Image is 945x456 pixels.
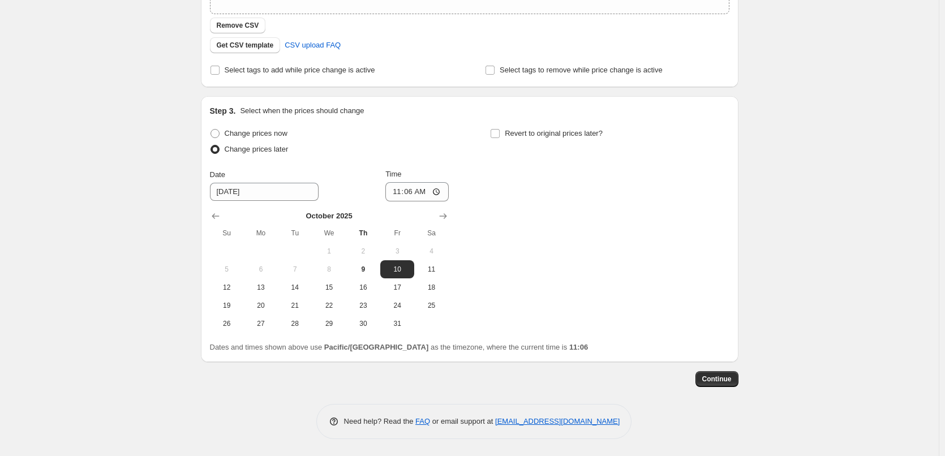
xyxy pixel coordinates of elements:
[380,242,414,260] button: Friday October 3 2025
[208,208,224,224] button: Show previous month, September 2025
[380,315,414,333] button: Friday October 31 2025
[346,224,380,242] th: Thursday
[385,247,410,256] span: 3
[312,315,346,333] button: Wednesday October 29 2025
[214,301,239,310] span: 19
[278,315,312,333] button: Tuesday October 28 2025
[285,40,341,51] span: CSV upload FAQ
[419,247,444,256] span: 4
[415,417,430,425] a: FAQ
[346,242,380,260] button: Thursday October 2 2025
[385,301,410,310] span: 24
[214,283,239,292] span: 12
[351,283,376,292] span: 16
[210,278,244,296] button: Sunday October 12 2025
[282,283,307,292] span: 14
[240,105,364,117] p: Select when the prices should change
[505,129,603,137] span: Revert to original prices later?
[210,170,225,179] span: Date
[316,229,341,238] span: We
[282,301,307,310] span: 21
[380,260,414,278] button: Friday October 10 2025
[248,229,273,238] span: Mo
[248,265,273,274] span: 6
[312,242,346,260] button: Wednesday October 1 2025
[278,36,347,54] a: CSV upload FAQ
[430,417,495,425] span: or email support at
[419,265,444,274] span: 11
[346,315,380,333] button: Thursday October 30 2025
[214,265,239,274] span: 5
[385,283,410,292] span: 17
[210,18,266,33] button: Remove CSV
[435,208,451,224] button: Show next month, November 2025
[351,265,376,274] span: 9
[210,260,244,278] button: Sunday October 5 2025
[316,247,341,256] span: 1
[278,278,312,296] button: Tuesday October 14 2025
[380,224,414,242] th: Friday
[414,260,448,278] button: Saturday October 11 2025
[214,319,239,328] span: 26
[414,224,448,242] th: Saturday
[419,229,444,238] span: Sa
[225,145,289,153] span: Change prices later
[316,265,341,274] span: 8
[702,375,732,384] span: Continue
[244,224,278,242] th: Monday
[210,105,236,117] h2: Step 3.
[214,229,239,238] span: Su
[244,278,278,296] button: Monday October 13 2025
[385,182,449,201] input: 12:00
[346,278,380,296] button: Thursday October 16 2025
[414,278,448,296] button: Saturday October 18 2025
[316,283,341,292] span: 15
[346,260,380,278] button: Today Thursday October 9 2025
[380,278,414,296] button: Friday October 17 2025
[244,260,278,278] button: Monday October 6 2025
[210,183,319,201] input: 10/9/2025
[419,283,444,292] span: 18
[316,319,341,328] span: 29
[278,296,312,315] button: Tuesday October 21 2025
[344,417,416,425] span: Need help? Read the
[414,296,448,315] button: Saturday October 25 2025
[225,129,287,137] span: Change prices now
[351,319,376,328] span: 30
[210,37,281,53] button: Get CSV template
[282,229,307,238] span: Tu
[316,301,341,310] span: 22
[312,278,346,296] button: Wednesday October 15 2025
[385,319,410,328] span: 31
[225,66,375,74] span: Select tags to add while price change is active
[244,315,278,333] button: Monday October 27 2025
[695,371,738,387] button: Continue
[248,301,273,310] span: 20
[217,21,259,30] span: Remove CSV
[282,319,307,328] span: 28
[312,224,346,242] th: Wednesday
[346,296,380,315] button: Thursday October 23 2025
[351,301,376,310] span: 23
[210,224,244,242] th: Sunday
[312,260,346,278] button: Wednesday October 8 2025
[278,260,312,278] button: Tuesday October 7 2025
[324,343,428,351] b: Pacific/[GEOGRAPHIC_DATA]
[380,296,414,315] button: Friday October 24 2025
[385,229,410,238] span: Fr
[282,265,307,274] span: 7
[217,41,274,50] span: Get CSV template
[385,265,410,274] span: 10
[385,170,401,178] span: Time
[244,296,278,315] button: Monday October 20 2025
[569,343,588,351] b: 11:06
[210,343,589,351] span: Dates and times shown above use as the timezone, where the current time is
[414,242,448,260] button: Saturday October 4 2025
[312,296,346,315] button: Wednesday October 22 2025
[351,247,376,256] span: 2
[351,229,376,238] span: Th
[419,301,444,310] span: 25
[210,296,244,315] button: Sunday October 19 2025
[210,315,244,333] button: Sunday October 26 2025
[495,417,620,425] a: [EMAIL_ADDRESS][DOMAIN_NAME]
